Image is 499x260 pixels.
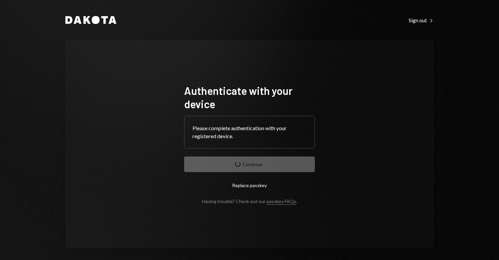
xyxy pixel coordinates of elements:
[192,124,307,140] div: Please complete authentication with your registered device.
[267,198,296,205] a: passkey FAQs
[409,17,434,24] div: Sign out
[184,177,315,193] button: Replace passkey
[184,84,315,111] h1: Authenticate with your device
[409,16,434,24] a: Sign out
[202,198,297,204] div: Having trouble? Check out our .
